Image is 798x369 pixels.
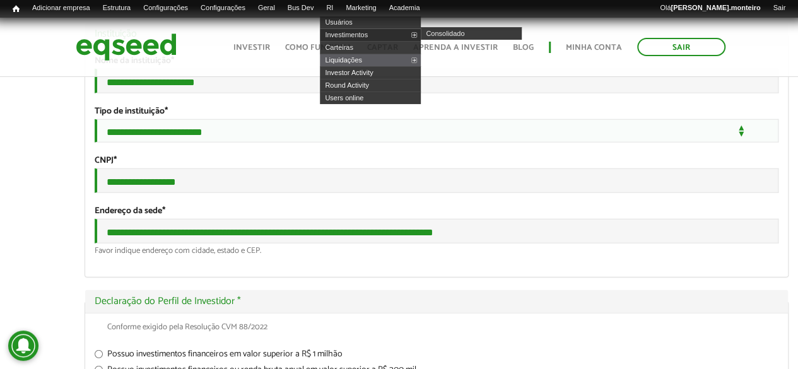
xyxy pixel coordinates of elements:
[233,44,270,52] a: Investir
[95,350,778,363] label: Possuo investimentos financeiros em valor superior a R$ 1 milhão
[95,207,165,216] label: Endereço da sede
[654,3,766,13] a: Olá[PERSON_NAME].monteiro
[162,204,165,218] span: Este campo é obrigatório.
[76,30,177,64] img: EqSeed
[285,44,352,52] a: Como funciona
[137,3,194,13] a: Configurações
[95,350,103,358] input: Possuo investimentos financeiros em valor superior a R$ 1 milhão
[566,44,622,52] a: Minha conta
[95,107,168,116] label: Tipo de instituição
[320,16,421,28] a: Usuários
[194,3,252,13] a: Configurações
[95,323,778,337] div: Conforme exigido pela Resolução CVM 88/2022
[513,44,534,52] a: Blog
[281,3,320,13] a: Bus Dev
[6,3,26,15] a: Início
[382,3,426,13] a: Academia
[13,4,20,13] span: Início
[320,3,339,13] a: RI
[165,104,168,119] span: Este campo é obrigatório.
[671,4,760,11] strong: [PERSON_NAME].monteiro
[26,3,97,13] a: Adicionar empresa
[95,156,117,165] label: CNPJ
[413,44,498,52] a: Aprenda a investir
[97,3,138,13] a: Estrutura
[637,38,725,56] a: Sair
[95,296,778,307] a: Declaração do Perfil de Investidor *
[766,3,792,13] a: Sair
[339,3,382,13] a: Marketing
[114,153,117,168] span: Este campo é obrigatório.
[95,247,778,255] div: Favor indique endereço com cidade, estado e CEP.
[252,3,281,13] a: Geral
